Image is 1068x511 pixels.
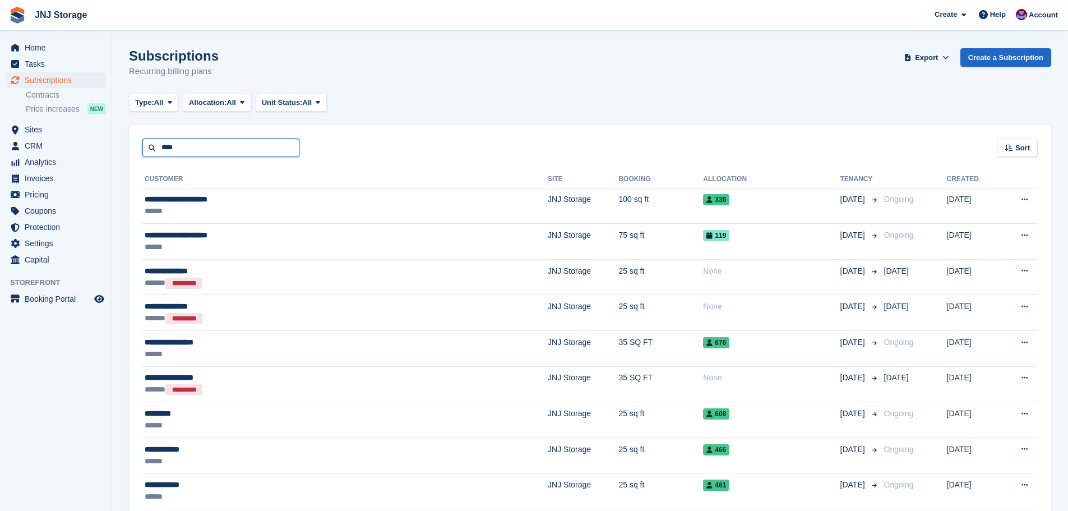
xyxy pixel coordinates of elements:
td: 100 sq ft [618,188,703,224]
td: JNJ Storage [548,473,618,509]
td: 35 SQ FT [618,331,703,367]
p: Recurring billing plans [129,65,219,78]
span: Type: [135,97,154,108]
td: JNJ Storage [548,259,618,295]
th: Allocation [703,171,840,188]
a: menu [6,291,106,307]
span: Capital [25,252,92,268]
a: menu [6,203,106,219]
a: menu [6,171,106,186]
h1: Subscriptions [129,48,219,63]
span: 608 [703,408,729,420]
a: menu [6,138,106,154]
span: [DATE] [884,302,909,311]
button: Allocation: All [183,94,251,112]
span: [DATE] [840,479,867,491]
span: Home [25,40,92,56]
span: Create [935,9,957,20]
th: Created [947,171,1000,188]
td: 25 sq ft [618,295,703,331]
td: 25 sq ft [618,402,703,438]
span: All [154,97,164,108]
th: Tenancy [840,171,880,188]
span: [DATE] [840,444,867,455]
td: [DATE] [947,295,1000,331]
span: Invoices [25,171,92,186]
a: menu [6,236,106,251]
td: JNJ Storage [548,188,618,224]
span: Protection [25,219,92,235]
span: Unit Status: [262,97,303,108]
td: 25 sq ft [618,473,703,509]
span: Price increases [26,104,80,114]
span: Export [915,52,938,63]
span: [DATE] [840,265,867,277]
td: [DATE] [947,331,1000,367]
td: JNJ Storage [548,438,618,473]
td: 25 sq ft [618,438,703,473]
td: JNJ Storage [548,295,618,331]
th: Booking [618,171,703,188]
span: [DATE] [884,266,909,275]
span: Help [990,9,1006,20]
img: Jonathan Scrase [1016,9,1027,20]
span: [DATE] [840,337,867,348]
span: Ongoing [884,445,914,454]
span: 461 [703,480,729,491]
span: All [226,97,236,108]
td: [DATE] [947,473,1000,509]
div: NEW [87,103,106,114]
a: menu [6,187,106,202]
a: Price increases NEW [26,103,106,115]
a: menu [6,154,106,170]
td: [DATE] [947,402,1000,438]
span: [DATE] [840,301,867,312]
a: menu [6,219,106,235]
a: menu [6,56,106,72]
span: 466 [703,444,729,455]
a: menu [6,252,106,268]
span: Ongoing [884,195,914,204]
span: Account [1029,10,1058,21]
td: JNJ Storage [548,366,618,402]
div: None [703,372,840,384]
span: Ongoing [884,231,914,240]
a: menu [6,40,106,56]
a: Contracts [26,90,106,100]
span: Subscriptions [25,72,92,88]
span: 336 [703,194,729,205]
td: 35 SQ FT [618,366,703,402]
span: [DATE] [840,408,867,420]
span: Ongoing [884,409,914,418]
a: Preview store [93,292,106,306]
span: Coupons [25,203,92,219]
th: Site [548,171,618,188]
button: Unit Status: All [256,94,327,112]
img: stora-icon-8386f47178a22dfd0bd8f6a31ec36ba5ce8667c1dd55bd0f319d3a0aa187defe.svg [9,7,26,24]
span: CRM [25,138,92,154]
a: Create a Subscription [960,48,1051,67]
div: None [703,301,840,312]
a: JNJ Storage [30,6,91,24]
td: [DATE] [947,224,1000,260]
span: All [303,97,312,108]
td: 25 sq ft [618,259,703,295]
td: [DATE] [947,188,1000,224]
span: Allocation: [189,97,226,108]
button: Export [902,48,951,67]
span: Sites [25,122,92,137]
span: [DATE] [840,229,867,241]
span: [DATE] [884,373,909,382]
span: Storefront [10,277,112,288]
span: Sort [1015,142,1030,154]
span: Booking Portal [25,291,92,307]
button: Type: All [129,94,178,112]
td: [DATE] [947,366,1000,402]
span: Settings [25,236,92,251]
span: [DATE] [840,372,867,384]
td: JNJ Storage [548,331,618,367]
span: Ongoing [884,338,914,347]
a: menu [6,72,106,88]
div: None [703,265,840,277]
td: 75 sq ft [618,224,703,260]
